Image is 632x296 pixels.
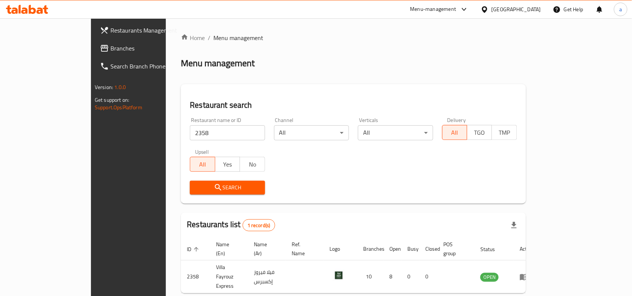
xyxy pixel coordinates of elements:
[243,219,275,231] div: Total records count
[114,82,126,92] span: 1.0.0
[495,127,514,138] span: TMP
[447,118,466,123] label: Delivery
[401,238,419,260] th: Busy
[383,238,401,260] th: Open
[514,238,540,260] th: Action
[619,5,622,13] span: a
[187,245,201,254] span: ID
[190,181,265,195] button: Search
[190,157,215,172] button: All
[467,125,492,140] button: TGO
[323,238,357,260] th: Logo
[110,44,191,53] span: Branches
[410,5,456,14] div: Menu-management
[254,240,277,258] span: Name (Ar)
[274,125,349,140] div: All
[480,245,505,254] span: Status
[470,127,489,138] span: TGO
[419,260,437,293] td: 0
[292,240,315,258] span: Ref. Name
[187,219,275,231] h2: Restaurants list
[401,260,419,293] td: 0
[193,159,212,170] span: All
[442,125,467,140] button: All
[443,240,465,258] span: POS group
[357,260,383,293] td: 10
[216,240,239,258] span: Name (En)
[492,125,517,140] button: TMP
[210,260,248,293] td: Villa Fayrouz Express
[329,266,348,285] img: Villa Fayrouz Express
[218,159,237,170] span: Yes
[94,39,197,57] a: Branches
[190,125,265,140] input: Search for restaurant name or ID..
[358,125,433,140] div: All
[181,238,540,293] table: enhanced table
[196,183,259,192] span: Search
[357,238,383,260] th: Branches
[181,57,255,69] h2: Menu management
[243,222,275,229] span: 1 record(s)
[446,127,464,138] span: All
[94,21,197,39] a: Restaurants Management
[240,157,265,172] button: No
[195,149,209,155] label: Upsell
[215,157,240,172] button: Yes
[480,273,499,281] span: OPEN
[243,159,262,170] span: No
[110,26,191,35] span: Restaurants Management
[94,57,197,75] a: Search Branch Phone
[95,103,142,112] a: Support.OpsPlatform
[383,260,401,293] td: 8
[208,33,210,42] li: /
[95,82,113,92] span: Version:
[110,62,191,71] span: Search Branch Phone
[492,5,541,13] div: [GEOGRAPHIC_DATA]
[95,95,129,105] span: Get support on:
[213,33,263,42] span: Menu management
[419,238,437,260] th: Closed
[520,272,534,281] div: Menu
[190,100,517,111] h2: Restaurant search
[181,33,526,42] nav: breadcrumb
[505,216,523,234] div: Export file
[248,260,286,293] td: فيلا فيروز إكسبرس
